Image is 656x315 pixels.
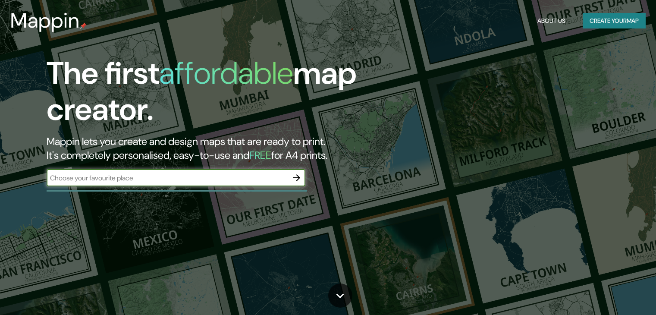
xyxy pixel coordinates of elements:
input: Choose your favourite place [47,173,288,183]
button: About Us [534,13,569,29]
button: Create yourmap [583,13,646,29]
h5: FREE [249,148,271,162]
h1: affordable [159,53,293,93]
img: mappin-pin [80,22,87,29]
h2: Mappin lets you create and design maps that are ready to print. It's completely personalised, eas... [47,135,375,162]
h3: Mappin [10,9,80,33]
h1: The first map creator. [47,55,375,135]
